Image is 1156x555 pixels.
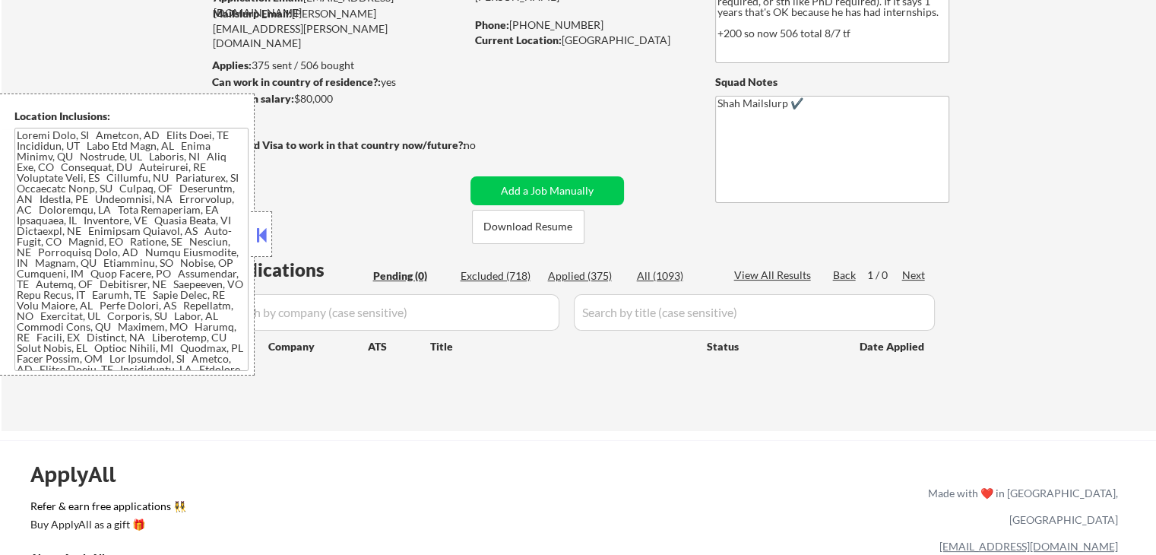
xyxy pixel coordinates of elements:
button: Download Resume [472,210,584,244]
strong: Will need Visa to work in that country now/future?: [213,138,466,151]
a: Buy ApplyAll as a gift 🎁 [30,517,182,536]
strong: Current Location: [475,33,562,46]
div: no [464,138,507,153]
div: Made with ❤️ in [GEOGRAPHIC_DATA], [GEOGRAPHIC_DATA] [922,480,1118,533]
div: [GEOGRAPHIC_DATA] [475,33,690,48]
input: Search by title (case sensitive) [574,294,935,331]
div: View All Results [734,268,816,283]
div: 1 / 0 [867,268,902,283]
div: Applied (375) [548,268,624,284]
a: Refer & earn free applications 👯‍♀️ [30,501,610,517]
div: All (1093) [637,268,713,284]
div: Date Applied [860,339,926,354]
div: Back [833,268,857,283]
div: Buy ApplyAll as a gift 🎁 [30,519,182,530]
div: $80,000 [212,91,465,106]
div: Excluded (718) [461,268,537,284]
div: Company [268,339,368,354]
div: [PERSON_NAME][EMAIL_ADDRESS][PERSON_NAME][DOMAIN_NAME] [213,6,465,51]
div: ApplyAll [30,461,133,487]
a: [EMAIL_ADDRESS][DOMAIN_NAME] [939,540,1118,553]
strong: Applies: [212,59,252,71]
input: Search by company (case sensitive) [217,294,559,331]
div: Next [902,268,926,283]
div: Pending (0) [373,268,449,284]
div: Status [707,332,838,360]
strong: Phone: [475,18,509,31]
strong: Minimum salary: [212,92,294,105]
button: Add a Job Manually [470,176,624,205]
div: Title [430,339,692,354]
div: Squad Notes [715,75,949,90]
div: ATS [368,339,430,354]
div: [PHONE_NUMBER] [475,17,690,33]
div: 375 sent / 506 bought [212,58,465,73]
strong: Can work in country of residence?: [212,75,381,88]
div: yes [212,75,461,90]
div: Applications [217,261,368,279]
div: Location Inclusions: [14,109,249,124]
strong: Mailslurp Email: [213,7,292,20]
